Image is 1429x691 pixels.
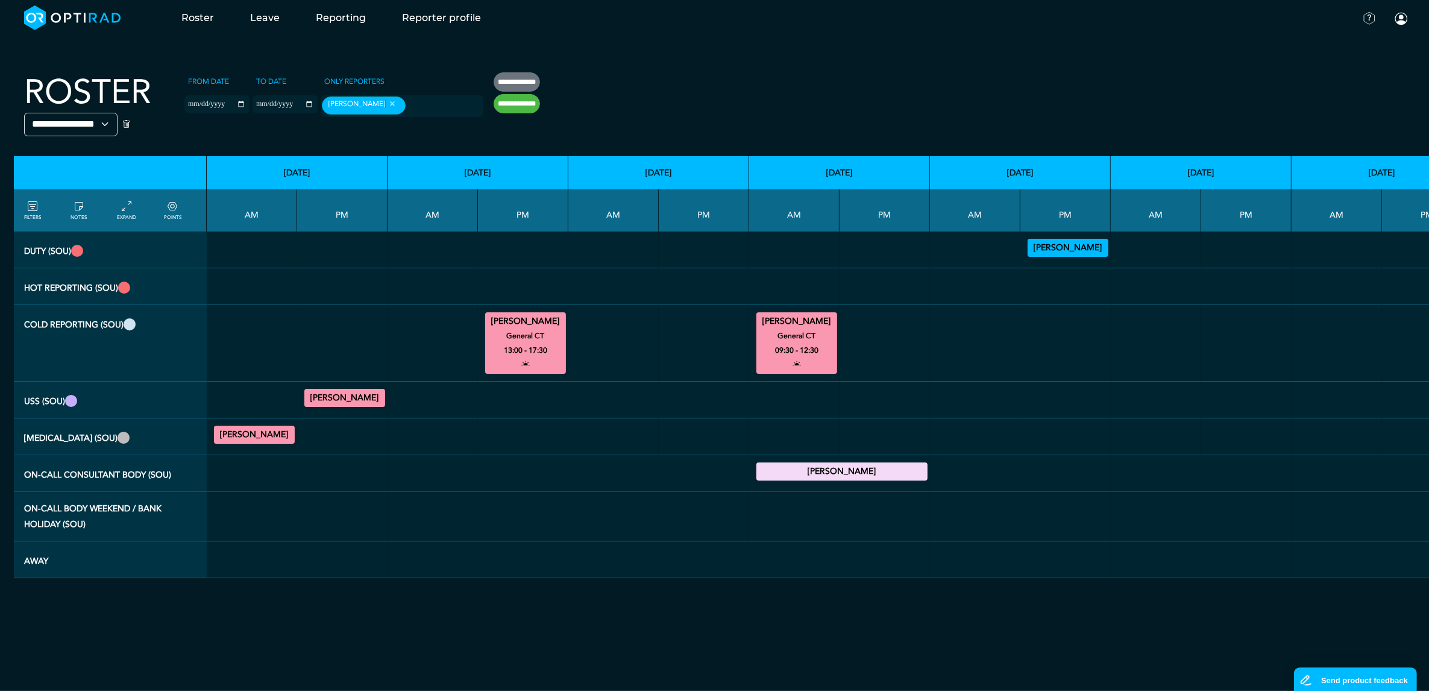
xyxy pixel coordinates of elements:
[14,455,207,492] th: On-Call Consultant Body (SOU)
[216,428,293,442] summary: [PERSON_NAME]
[164,200,181,221] a: collapse/expand expected points
[758,464,926,479] summary: [PERSON_NAME]
[24,72,151,113] h2: Roster
[14,268,207,305] th: Hot Reporting (SOU)
[24,5,121,30] img: brand-opti-rad-logos-blue-and-white-d2f68631ba2948856bd03f2d395fb146ddc8fb01b4b6e9315ea85fa773367...
[214,426,295,444] div: FLU General Adult 10:00 - 13:00
[14,418,207,455] th: Fluoro (SOU)
[14,492,207,541] th: On-Call Body Weekend / Bank Holiday (SOU)
[659,189,749,232] th: PM
[521,358,530,372] i: open to allocation
[207,189,297,232] th: AM
[756,312,837,374] div: General CT 09:30 - 12:30
[184,72,233,90] label: From date
[408,101,468,112] input: null
[1111,156,1292,189] th: [DATE]
[775,343,818,358] small: 09:30 - 12:30
[756,462,928,481] div: On-Call Consultant Body 17:00 - 21:00
[487,314,564,329] summary: [PERSON_NAME]
[385,99,399,108] button: Remove item: '8f6c46f2-3453-42a8-890f-0d052f8d4a0f'
[568,189,659,232] th: AM
[930,189,1020,232] th: AM
[14,382,207,418] th: USS (SOU)
[751,329,843,343] small: General CT
[207,156,388,189] th: [DATE]
[253,72,290,90] label: To date
[793,358,801,372] i: open to allocation
[758,314,835,329] summary: [PERSON_NAME]
[1292,189,1382,232] th: AM
[1029,241,1107,255] summary: [PERSON_NAME]
[322,96,406,115] div: [PERSON_NAME]
[306,391,383,405] summary: [PERSON_NAME]
[930,156,1111,189] th: [DATE]
[1201,189,1292,232] th: PM
[304,389,385,407] div: General US 13:00 - 17:00
[71,200,87,221] a: show/hide notes
[14,541,207,578] th: Away
[749,156,930,189] th: [DATE]
[14,305,207,382] th: Cold Reporting (SOU)
[485,312,566,374] div: General CT 13:00 - 17:30
[24,200,41,221] a: FILTERS
[1111,189,1201,232] th: AM
[388,156,568,189] th: [DATE]
[14,232,207,268] th: Duty (SOU)
[388,189,478,232] th: AM
[1020,189,1111,232] th: PM
[840,189,930,232] th: PM
[568,156,749,189] th: [DATE]
[478,189,568,232] th: PM
[749,189,840,232] th: AM
[504,343,547,358] small: 13:00 - 17:30
[1028,239,1108,257] div: Vetting (30 PF Points) 13:00 - 17:00
[480,329,571,343] small: General CT
[118,200,137,221] a: collapse/expand entries
[321,72,388,90] label: Only Reporters
[297,189,388,232] th: PM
